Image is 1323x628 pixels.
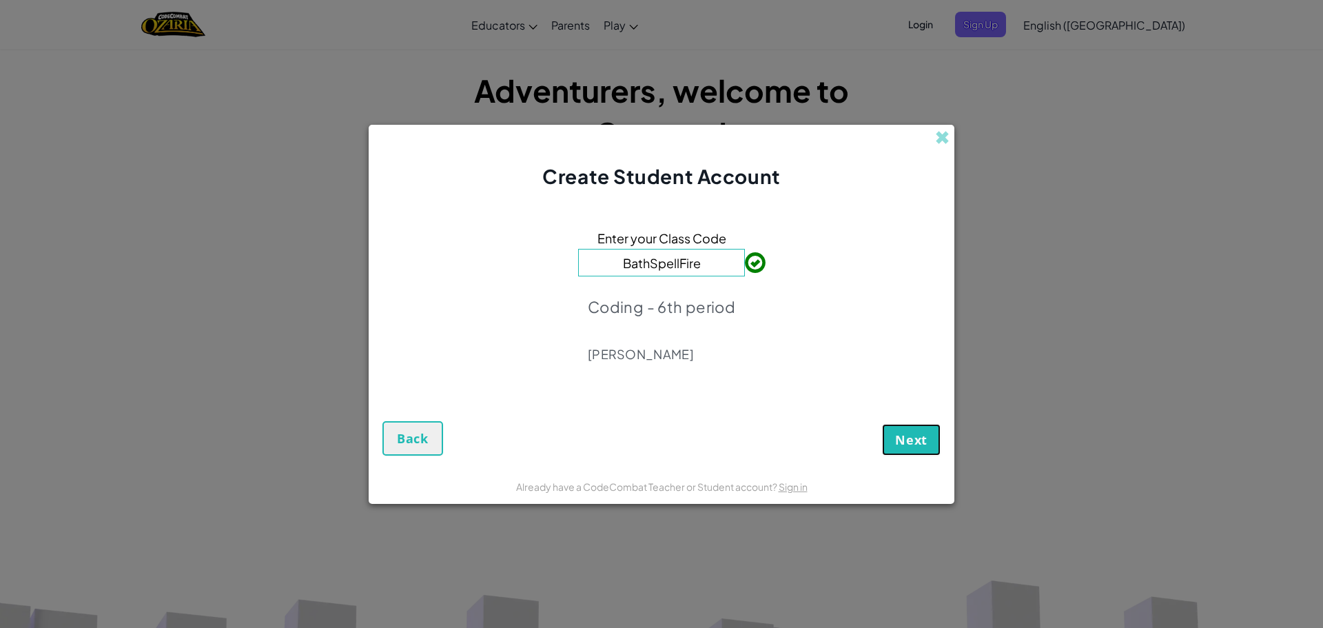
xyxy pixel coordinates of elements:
[588,346,735,363] p: [PERSON_NAME]
[397,430,429,447] span: Back
[882,424,941,456] button: Next
[597,228,726,248] span: Enter your Class Code
[895,432,927,448] span: Next
[516,480,779,493] span: Already have a CodeCombat Teacher or Student account?
[382,421,443,456] button: Back
[779,480,808,493] a: Sign in
[588,297,735,316] p: Coding - 6th period
[542,164,780,188] span: Create Student Account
